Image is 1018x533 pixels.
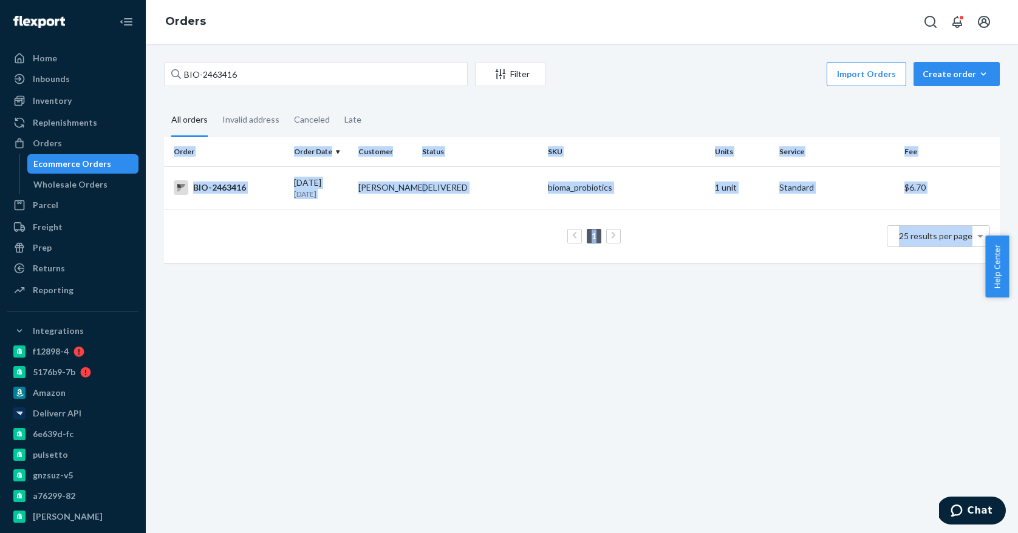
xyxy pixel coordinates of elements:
[33,73,70,85] div: Inbounds
[33,262,65,274] div: Returns
[358,146,413,157] div: Customer
[7,259,138,278] a: Returns
[294,104,330,135] div: Canceled
[27,154,139,174] a: Ecommerce Orders
[589,231,599,241] a: Page 1 is your current page
[33,469,73,481] div: gnzsuz-v5
[114,10,138,34] button: Close Navigation
[33,178,108,191] div: Wholesale Orders
[289,137,354,166] th: Order Date
[33,158,111,170] div: Ecommerce Orders
[174,180,284,195] div: BIO-2463416
[33,52,57,64] div: Home
[972,10,996,34] button: Open account menu
[7,466,138,485] a: gnzsuz-v5
[900,166,1000,209] td: $6.70
[294,189,349,199] p: [DATE]
[985,236,1009,297] button: Help Center
[774,137,900,166] th: Service
[33,325,84,337] div: Integrations
[33,95,72,107] div: Inventory
[7,113,138,132] a: Replenishments
[165,15,206,28] a: Orders
[7,69,138,89] a: Inbounds
[7,195,138,215] a: Parcel
[344,104,361,135] div: Late
[918,10,943,34] button: Open Search Box
[164,137,289,166] th: Order
[7,342,138,361] a: f12898-4
[7,424,138,444] a: 6e639d-fc
[7,507,138,526] a: [PERSON_NAME]
[33,449,68,461] div: pulsetto
[33,137,62,149] div: Orders
[33,284,73,296] div: Reporting
[475,62,545,86] button: Filter
[710,166,774,209] td: 1 unit
[827,62,906,86] button: Import Orders
[33,511,103,523] div: [PERSON_NAME]
[33,345,69,358] div: f12898-4
[422,182,468,194] div: DELIVERED
[33,428,73,440] div: 6e639d-fc
[7,445,138,464] a: pulsetto
[476,68,545,80] div: Filter
[33,117,97,129] div: Replenishments
[779,182,895,194] p: Standard
[939,497,1006,527] iframe: Opens a widget where you can chat to one of our agents
[33,221,63,233] div: Freight
[7,49,138,68] a: Home
[354,166,418,209] td: [PERSON_NAME]
[914,62,1000,86] button: Create order
[548,182,705,194] div: bioma_probiotics
[33,199,58,211] div: Parcel
[945,10,969,34] button: Open notifications
[7,321,138,341] button: Integrations
[417,137,542,166] th: Status
[7,91,138,110] a: Inventory
[27,175,139,194] a: Wholesale Orders
[171,104,208,137] div: All orders
[164,62,468,86] input: Search orders
[33,387,66,399] div: Amazon
[33,490,75,502] div: a76299-82
[710,137,774,166] th: Units
[900,137,1000,166] th: Fee
[33,242,52,254] div: Prep
[7,280,138,300] a: Reporting
[7,217,138,237] a: Freight
[543,137,710,166] th: SKU
[7,134,138,153] a: Orders
[33,366,75,378] div: 5176b9-7b
[923,68,991,80] div: Create order
[7,486,138,506] a: a76299-82
[294,177,349,199] div: [DATE]
[33,407,81,419] div: Deliverr API
[899,231,972,241] span: 25 results per page
[222,104,279,135] div: Invalid address
[7,383,138,402] a: Amazon
[155,4,216,39] ol: breadcrumbs
[7,404,138,423] a: Deliverr API
[13,16,65,28] img: Flexport logo
[7,238,138,257] a: Prep
[7,362,138,382] a: 5176b9-7b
